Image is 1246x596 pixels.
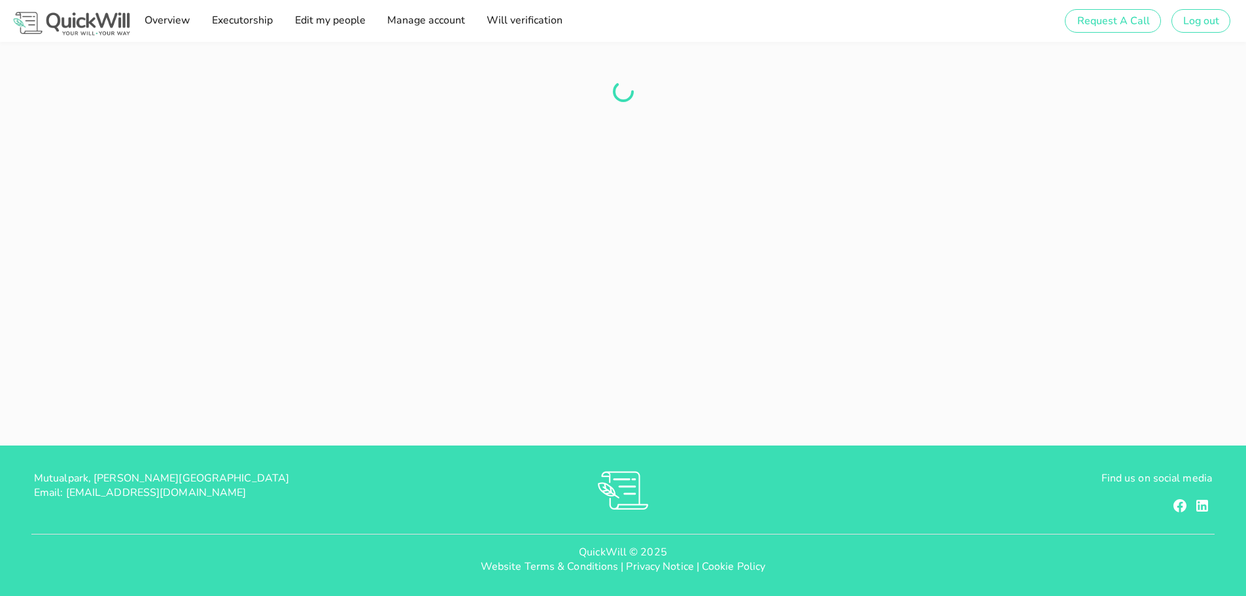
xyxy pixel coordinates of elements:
span: Email: [EMAIL_ADDRESS][DOMAIN_NAME] [34,485,247,500]
a: Cookie Policy [702,559,765,574]
a: Overview [139,8,194,34]
p: QuickWill © 2025 [10,545,1236,559]
p: Find us on social media [820,471,1212,485]
span: | [621,559,623,574]
span: Log out [1183,14,1219,28]
span: Overview [143,13,190,27]
span: Manage account [387,13,465,27]
span: Will verification [486,13,562,27]
img: Logo [10,9,133,38]
span: | [697,559,699,574]
span: Mutualpark, [PERSON_NAME][GEOGRAPHIC_DATA] [34,471,289,485]
button: Log out [1171,9,1230,33]
a: Manage account [383,8,469,34]
a: Executorship [207,8,277,34]
a: Will verification [482,8,566,34]
span: Executorship [211,13,273,27]
span: Edit my people [294,13,365,27]
a: Website Terms & Conditions [481,559,619,574]
img: RVs0sauIwKhMoGR03FLGkjXSOVwkZRnQsltkF0QxpTsornXsmh1o7vbL94pqF3d8sZvAAAAAElFTkSuQmCC [598,471,648,510]
a: Edit my people [290,8,369,34]
button: Request A Call [1065,9,1160,33]
a: Privacy Notice [626,559,693,574]
span: Request A Call [1076,14,1149,28]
